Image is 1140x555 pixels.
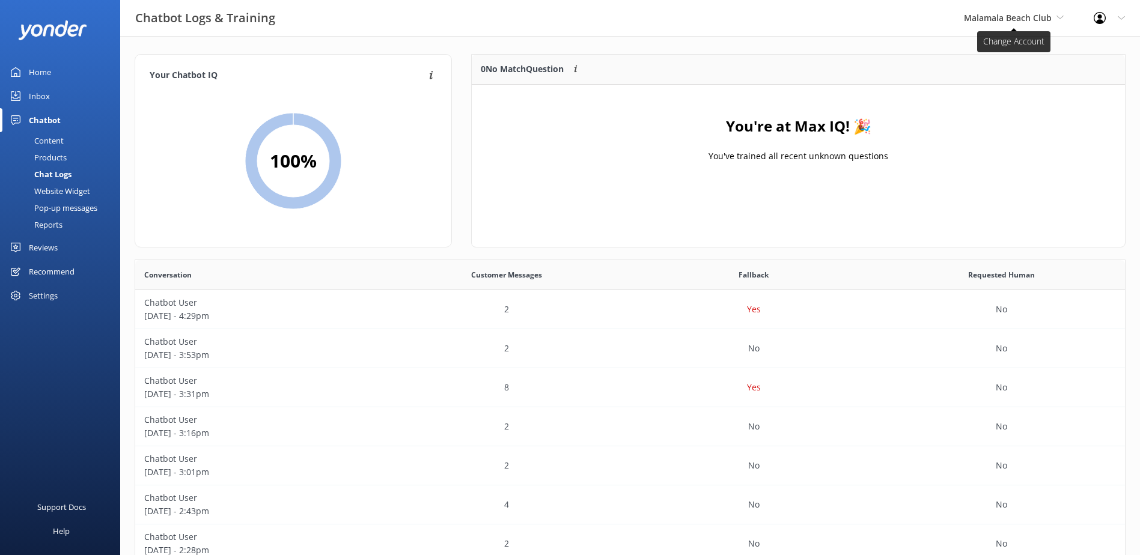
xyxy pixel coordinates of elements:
p: Chatbot User [144,530,374,544]
h2: 100 % [270,147,317,175]
div: Chat Logs [7,166,72,183]
h3: Chatbot Logs & Training [135,8,275,28]
p: [DATE] - 3:16pm [144,426,374,440]
a: Reports [7,216,120,233]
p: You've trained all recent unknown questions [709,150,888,163]
p: No [748,498,760,511]
div: Recommend [29,259,75,284]
div: Reports [7,216,62,233]
p: [DATE] - 2:43pm [144,505,374,518]
p: 8 [504,381,509,394]
p: Chatbot User [144,491,374,505]
p: Yes [747,303,761,316]
div: row [135,368,1125,407]
img: yonder-white-logo.png [18,20,87,40]
div: Website Widget [7,183,90,199]
div: Settings [29,284,58,308]
p: No [748,342,760,355]
a: Pop-up messages [7,199,120,216]
p: 2 [504,342,509,355]
div: Home [29,60,51,84]
p: 2 [504,420,509,433]
div: Reviews [29,235,58,259]
p: No [996,537,1007,550]
p: 2 [504,459,509,472]
p: [DATE] - 3:01pm [144,466,374,479]
p: 4 [504,498,509,511]
p: 2 [504,537,509,550]
p: Chatbot User [144,296,374,309]
p: No [996,420,1007,433]
p: Chatbot User [144,335,374,348]
p: No [996,498,1007,511]
p: No [996,459,1007,472]
span: Fallback [739,269,769,281]
div: Support Docs [37,495,86,519]
p: No [748,420,760,433]
div: row [135,485,1125,524]
a: Website Widget [7,183,120,199]
p: [DATE] - 3:53pm [144,348,374,362]
div: row [135,446,1125,485]
div: Content [7,132,64,149]
div: row [135,329,1125,368]
h4: Your Chatbot IQ [150,69,425,82]
div: row [135,290,1125,329]
p: Chatbot User [144,374,374,387]
p: Yes [747,381,761,394]
div: Chatbot [29,108,61,132]
div: row [135,407,1125,446]
p: No [996,303,1007,316]
a: Products [7,149,120,166]
p: No [996,342,1007,355]
p: Chatbot User [144,452,374,466]
span: Conversation [144,269,192,281]
div: Help [53,519,70,543]
a: Content [7,132,120,149]
p: [DATE] - 4:29pm [144,309,374,323]
p: No [748,537,760,550]
p: Chatbot User [144,413,374,426]
p: No [748,459,760,472]
p: 0 No Match Question [481,62,564,76]
p: [DATE] - 3:31pm [144,387,374,401]
div: Inbox [29,84,50,108]
div: Pop-up messages [7,199,97,216]
a: Chat Logs [7,166,120,183]
span: Requested Human [968,269,1035,281]
p: 2 [504,303,509,316]
h4: You're at Max IQ! 🎉 [726,115,871,138]
span: Customer Messages [471,269,542,281]
div: grid [472,85,1125,205]
p: No [996,381,1007,394]
div: Products [7,149,67,166]
span: Malamala Beach Club [964,12,1052,23]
